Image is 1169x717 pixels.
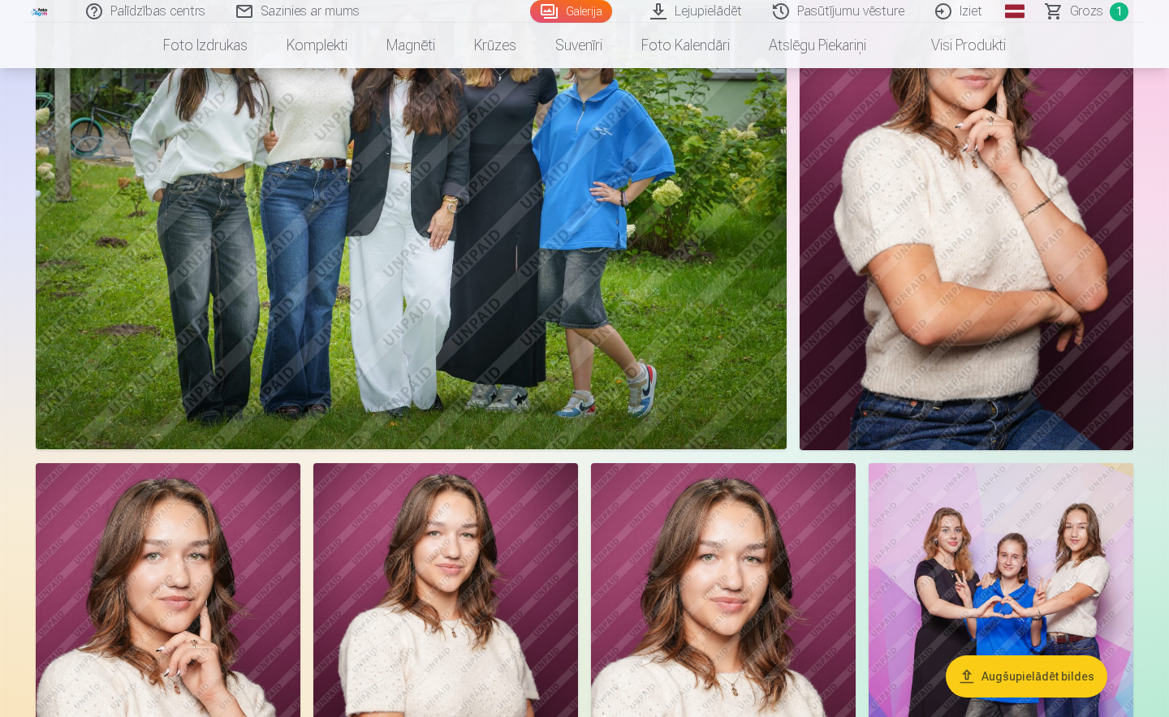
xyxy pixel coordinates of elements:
a: Atslēgu piekariņi [749,23,886,68]
img: /fa1 [31,6,49,16]
a: Krūzes [455,23,536,68]
a: Komplekti [267,23,367,68]
button: Augšupielādēt bildes [946,655,1107,698]
span: 1 [1110,2,1128,21]
a: Magnēti [367,23,455,68]
a: Suvenīri [536,23,622,68]
a: Foto kalendāri [622,23,749,68]
a: Foto izdrukas [144,23,267,68]
span: Grozs [1070,2,1103,21]
a: Visi produkti [886,23,1025,68]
